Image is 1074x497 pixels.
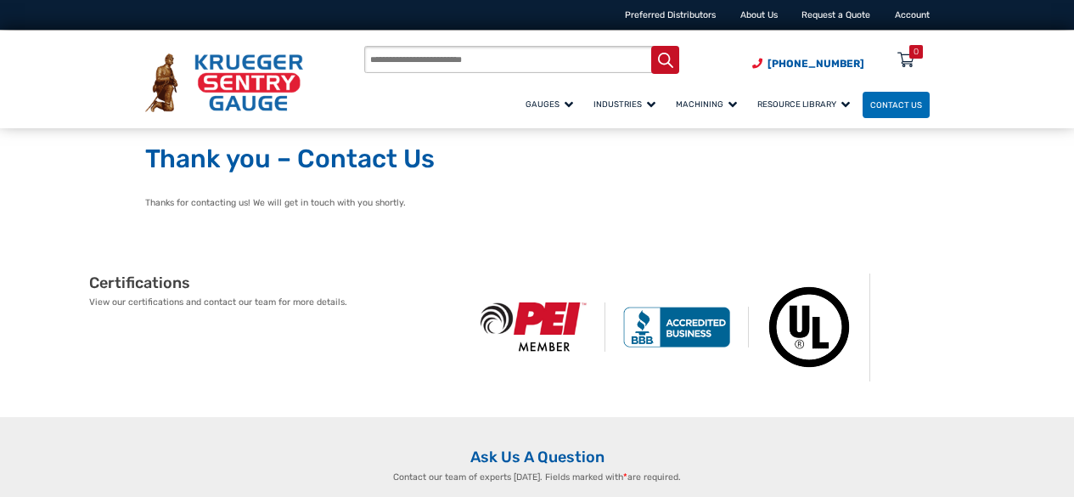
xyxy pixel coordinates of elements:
a: Machining [668,89,750,119]
span: [PHONE_NUMBER] [768,58,864,70]
h1: Thank you – Contact Us [145,144,930,176]
p: Contact our team of experts [DATE]. Fields marked with are required. [330,471,745,484]
h2: Certifications [89,274,463,293]
a: Industries [586,89,668,119]
a: About Us [740,9,778,20]
span: Machining [676,99,737,109]
div: 0 [914,45,919,59]
a: Contact Us [863,92,930,118]
img: BBB [605,307,749,347]
img: Underwriters Laboratories [749,274,870,381]
span: Resource Library [757,99,850,109]
h2: Ask Us A Question [145,448,930,467]
img: PEI Member [463,302,606,352]
p: Thanks for contacting us! We will get in touch with you shortly. [145,196,930,210]
a: Preferred Distributors [625,9,716,20]
span: Industries [593,99,655,109]
p: View our certifications and contact our team for more details. [89,296,463,309]
a: Account [895,9,930,20]
img: Krueger Sentry Gauge [145,54,303,112]
span: Contact Us [870,100,922,110]
a: Phone Number (920) 434-8860 [752,56,864,71]
a: Request a Quote [801,9,870,20]
span: Gauges [526,99,573,109]
a: Gauges [518,89,586,119]
a: Resource Library [750,89,863,119]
